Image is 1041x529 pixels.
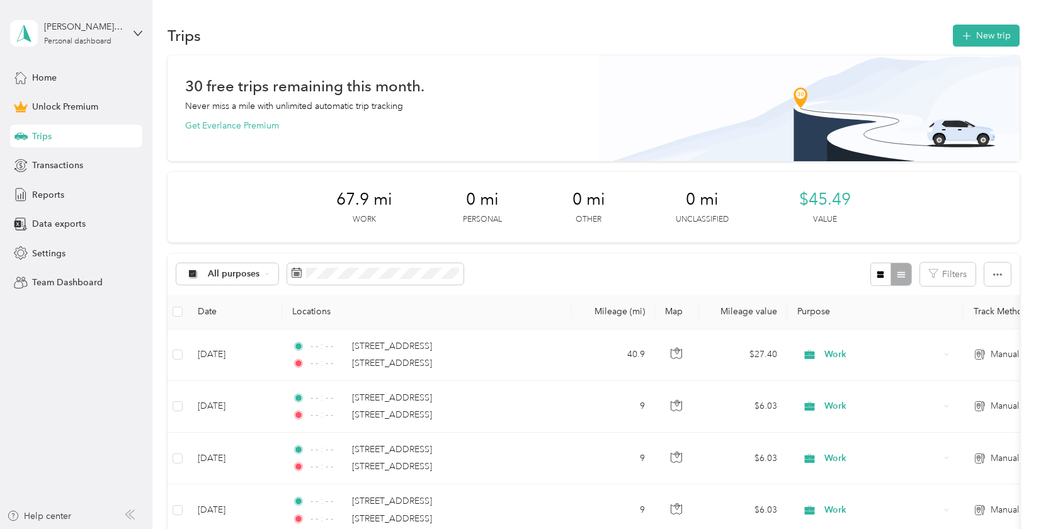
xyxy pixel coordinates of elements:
td: 9 [572,381,655,433]
p: Value [813,214,837,225]
button: Get Everlance Premium [185,119,279,132]
span: - - : - - [310,443,346,457]
h1: Trips [168,29,201,42]
span: $45.49 [799,190,851,210]
td: $6.03 [699,381,787,433]
span: [STREET_ADDRESS] [352,409,432,420]
img: Banner [598,55,1020,161]
span: - - : - - [310,339,346,353]
p: Personal [463,214,502,225]
div: [PERSON_NAME][EMAIL_ADDRESS][DOMAIN_NAME] [44,20,123,33]
td: $6.03 [699,433,787,484]
th: Map [655,295,699,329]
span: - - : - - [310,356,346,370]
span: [STREET_ADDRESS] [352,341,432,351]
span: Settings [32,247,65,260]
th: Mileage value [699,295,787,329]
span: - - : - - [310,408,346,422]
span: - - : - - [310,460,346,474]
td: $27.40 [699,329,787,381]
p: Other [576,214,601,225]
span: [STREET_ADDRESS] [352,358,432,368]
span: [STREET_ADDRESS] [352,496,432,506]
span: [STREET_ADDRESS] [352,392,432,403]
button: New trip [953,25,1020,47]
span: [STREET_ADDRESS] [352,444,432,455]
span: - - : - - [310,391,346,405]
span: Team Dashboard [32,276,103,289]
th: Mileage (mi) [572,295,655,329]
span: Manual [991,348,1019,361]
p: Work [353,214,376,225]
span: - - : - - [310,512,346,526]
button: Help center [7,509,71,523]
span: Manual [991,399,1019,413]
th: Date [188,295,282,329]
td: 40.9 [572,329,655,381]
span: Work [824,503,940,517]
span: Data exports [32,217,86,230]
h1: 30 free trips remaining this month. [185,79,424,93]
p: Never miss a mile with unlimited automatic trip tracking [185,100,403,113]
span: 0 mi [686,190,719,210]
span: Unlock Premium [32,100,98,113]
td: 9 [572,433,655,484]
span: [STREET_ADDRESS] [352,461,432,472]
span: Manual [991,452,1019,465]
th: Locations [282,295,572,329]
span: Work [824,399,940,413]
td: [DATE] [188,381,282,433]
span: All purposes [208,270,260,278]
button: Filters [920,263,976,286]
td: [DATE] [188,329,282,381]
span: [STREET_ADDRESS] [352,513,432,524]
span: 67.9 mi [336,190,392,210]
span: 0 mi [466,190,499,210]
span: 0 mi [572,190,605,210]
span: Transactions [32,159,83,172]
span: Work [824,348,940,361]
iframe: Everlance-gr Chat Button Frame [970,458,1041,529]
p: Unclassified [676,214,729,225]
td: [DATE] [188,433,282,484]
span: - - : - - [310,494,346,508]
th: Purpose [787,295,964,329]
span: Reports [32,188,64,202]
span: Trips [32,130,52,143]
span: Home [32,71,57,84]
span: Work [824,452,940,465]
div: Personal dashboard [44,38,111,45]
